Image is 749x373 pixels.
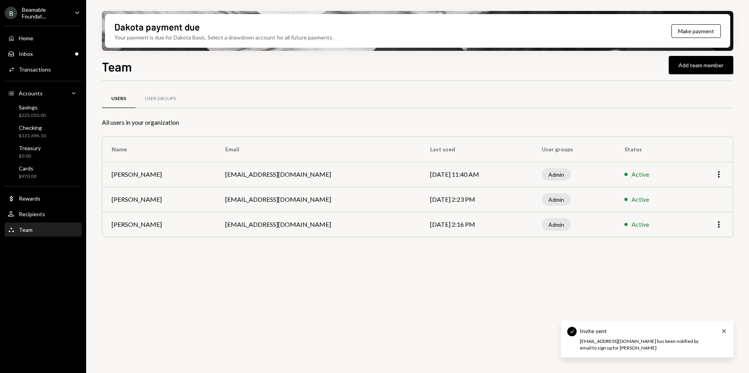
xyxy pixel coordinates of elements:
[114,33,333,41] div: Your payment is due for Dakota Basic. Select a drawdown account for all future payments.
[145,95,176,102] div: User Groups
[5,47,81,61] a: Inbox
[5,207,81,221] a: Recipients
[19,104,46,111] div: Savings
[5,86,81,100] a: Accounts
[580,338,710,351] div: [EMAIL_ADDRESS][DOMAIN_NAME] has been notified by email to sign up for [PERSON_NAME]
[671,24,721,38] button: Make payment
[102,162,216,187] td: [PERSON_NAME]
[580,327,607,335] div: Invite sent
[5,122,81,141] a: Checking$131,696.10
[102,187,216,212] td: [PERSON_NAME]
[19,173,36,180] div: $970.00
[19,153,41,160] div: $0.00
[5,102,81,120] a: Savings$225,050.00
[19,165,36,172] div: Cards
[216,187,421,212] td: [EMAIL_ADDRESS][DOMAIN_NAME]
[114,20,200,33] div: Dakota payment due
[19,35,33,41] div: Home
[631,170,649,179] div: Active
[102,59,132,74] h1: Team
[631,220,649,229] div: Active
[5,222,81,237] a: Team
[19,211,45,217] div: Recipients
[19,195,40,202] div: Rewards
[19,145,41,151] div: Treasury
[542,168,571,181] div: Admin
[5,142,81,161] a: Treasury$0.00
[216,212,421,237] td: [EMAIL_ADDRESS][DOMAIN_NAME]
[421,137,532,162] th: Last used
[5,7,17,19] div: B
[19,133,46,139] div: $131,696.10
[542,218,571,231] div: Admin
[421,212,532,237] td: [DATE] 2:16 PM
[19,124,46,131] div: Checking
[136,89,185,109] a: User Groups
[19,66,51,73] div: Transactions
[216,137,421,162] th: Email
[5,62,81,76] a: Transactions
[22,6,68,20] div: Beamable Foundat...
[19,112,46,119] div: $225,050.00
[542,193,571,206] div: Admin
[216,162,421,187] td: [EMAIL_ADDRESS][DOMAIN_NAME]
[102,137,216,162] th: Name
[421,162,532,187] td: [DATE] 11:40 AM
[19,90,43,97] div: Accounts
[19,50,33,57] div: Inbox
[669,56,733,74] button: Add team member
[102,89,136,109] a: Users
[631,195,649,204] div: Active
[5,163,81,181] a: Cards$970.00
[111,95,126,102] div: Users
[102,118,733,127] div: All users in your organization
[5,191,81,205] a: Rewards
[421,187,532,212] td: [DATE] 2:23 PM
[532,137,615,162] th: User groups
[5,31,81,45] a: Home
[19,226,33,233] div: Team
[102,212,216,237] td: [PERSON_NAME]
[615,137,687,162] th: Status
